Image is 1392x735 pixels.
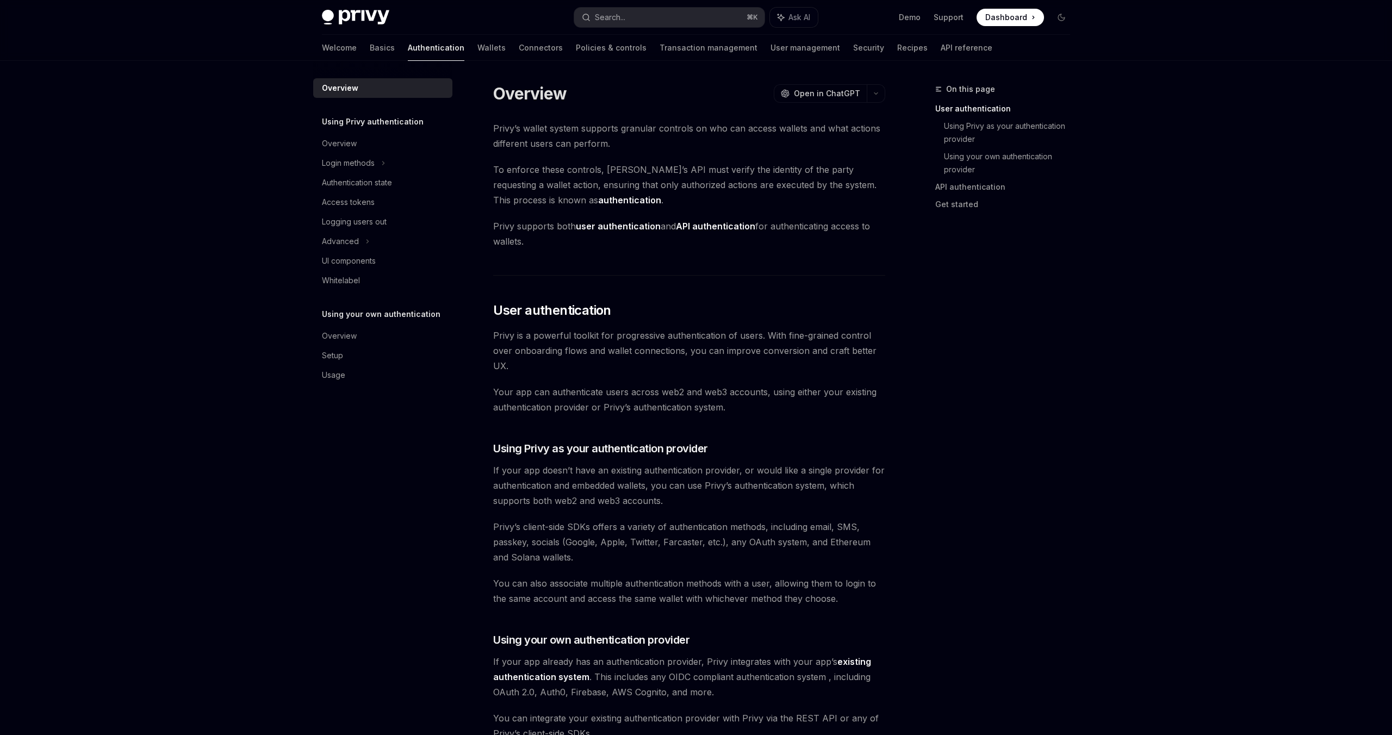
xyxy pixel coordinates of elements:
div: Setup [322,349,343,362]
a: Policies & controls [576,35,647,61]
span: Using your own authentication provider [493,632,689,647]
a: Dashboard [977,9,1044,26]
span: Privy is a powerful toolkit for progressive authentication of users. With fine-grained control ov... [493,328,885,373]
div: Search... [595,11,625,24]
span: Your app can authenticate users across web2 and web3 accounts, using either your existing authent... [493,384,885,415]
span: To enforce these controls, [PERSON_NAME]’s API must verify the identity of the party requesting a... [493,162,885,208]
a: Overview [313,78,452,98]
h1: Overview [493,84,567,103]
a: Connectors [519,35,563,61]
div: UI components [322,254,376,267]
span: Privy supports both and for authenticating access to wallets. [493,219,885,249]
a: Overview [313,326,452,346]
a: Recipes [897,35,928,61]
a: API reference [941,35,992,61]
a: Wallets [477,35,506,61]
div: Overview [322,329,357,342]
a: Logging users out [313,212,452,232]
a: Transaction management [660,35,757,61]
a: Setup [313,346,452,365]
a: Whitelabel [313,271,452,290]
div: Overview [322,82,358,95]
a: Security [853,35,884,61]
img: dark logo [322,10,389,25]
div: Authentication state [322,176,392,189]
a: Basics [370,35,395,61]
strong: user authentication [576,221,661,232]
span: You can also associate multiple authentication methods with a user, allowing them to login to the... [493,576,885,606]
div: Login methods [322,157,375,170]
span: Open in ChatGPT [794,88,860,99]
span: Ask AI [788,12,810,23]
span: Privy’s wallet system supports granular controls on who can access wallets and what actions diffe... [493,121,885,151]
span: Dashboard [985,12,1027,23]
button: Search...⌘K [574,8,765,27]
strong: API authentication [676,221,755,232]
button: Toggle dark mode [1053,9,1070,26]
a: Using your own authentication provider [944,148,1079,178]
div: Whitelabel [322,274,360,287]
a: Support [934,12,964,23]
a: Using Privy as your authentication provider [944,117,1079,148]
h5: Using your own authentication [322,308,440,321]
div: Overview [322,137,357,150]
a: Welcome [322,35,357,61]
button: Ask AI [770,8,818,27]
span: ⌘ K [747,13,758,22]
div: Access tokens [322,196,375,209]
div: Advanced [322,235,359,248]
div: Logging users out [322,215,387,228]
span: Privy’s client-side SDKs offers a variety of authentication methods, including email, SMS, passke... [493,519,885,565]
strong: authentication [598,195,661,205]
a: Access tokens [313,192,452,212]
span: If your app already has an authentication provider, Privy integrates with your app’s . This inclu... [493,654,885,700]
a: Demo [899,12,921,23]
a: Authentication [408,35,464,61]
h5: Using Privy authentication [322,115,424,128]
span: Using Privy as your authentication provider [493,441,708,456]
a: User authentication [935,100,1079,117]
span: If your app doesn’t have an existing authentication provider, or would like a single provider for... [493,463,885,508]
span: User authentication [493,302,611,319]
a: Get started [935,196,1079,213]
a: User management [770,35,840,61]
a: Overview [313,134,452,153]
div: Usage [322,369,345,382]
button: Open in ChatGPT [774,84,867,103]
a: Usage [313,365,452,385]
a: API authentication [935,178,1079,196]
span: On this page [946,83,995,96]
a: Authentication state [313,173,452,192]
a: UI components [313,251,452,271]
